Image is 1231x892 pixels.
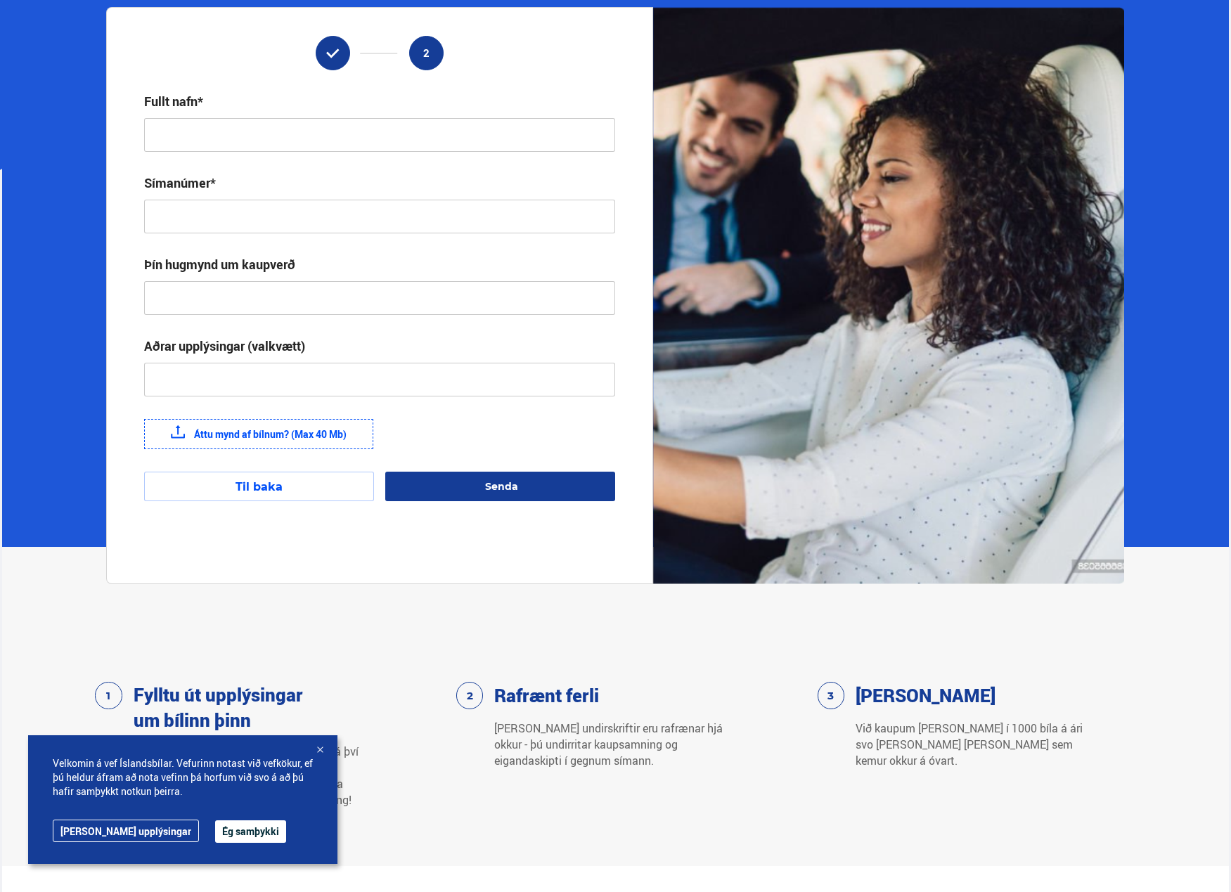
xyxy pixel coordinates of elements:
h3: [PERSON_NAME] [856,683,995,708]
button: Opna LiveChat spjallviðmót [11,6,53,48]
span: 2 [423,47,430,59]
div: Þín hugmynd um kaupverð [144,256,295,273]
p: Við kaupum [PERSON_NAME] í 1000 bíla á ári svo [PERSON_NAME] [PERSON_NAME] sem kemur okkur á óvart. [856,720,1085,769]
h3: Fylltu út upplýsingar um bílinn þinn [134,682,309,732]
span: Senda [485,480,518,493]
span: Velkomin á vef Íslandsbílar. Vefurinn notast við vefkökur, ef þú heldur áfram að nota vefinn þá h... [53,756,313,799]
h3: Rafrænt ferli [494,683,599,708]
div: Fullt nafn* [144,93,203,110]
div: Símanúmer* [144,174,216,191]
label: Áttu mynd af bílnum? (Max 40 Mb) [144,419,373,449]
button: Senda [385,472,615,501]
a: [PERSON_NAME] upplýsingar [53,820,199,842]
p: [PERSON_NAME] undirskriftir eru rafrænar hjá okkur - þú undirritar kaupsamning og eigandaskipti í... [494,720,723,769]
button: Ég samþykki [215,820,286,843]
div: Aðrar upplýsingar (valkvætt) [144,337,305,354]
button: Til baka [144,472,374,501]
